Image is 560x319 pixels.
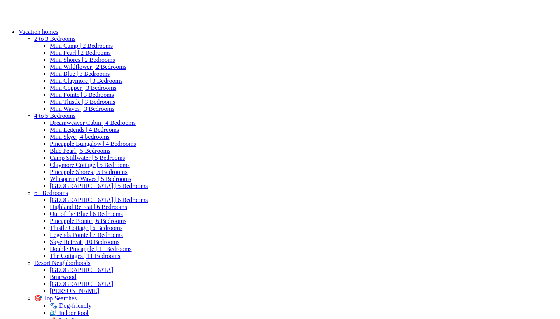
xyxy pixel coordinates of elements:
[50,63,126,70] a: Mini Wildflower | 2 Bedrooms
[50,245,132,252] a: Double Pineapple | 11 Bedrooms
[3,3,135,21] img: Branson Family Retreats Logo
[50,231,123,238] a: Legends Pointe | 7 Bedrooms
[50,119,136,126] a: Dreamweaver Cabin | 4 Bedrooms
[50,266,113,273] a: [GEOGRAPHIC_DATA]
[50,147,110,154] a: Blue Pearl | 5 Bedrooms
[270,3,402,21] img: Branson Family Retreats Logo
[50,196,148,203] a: [GEOGRAPHIC_DATA] | 6 Bedrooms
[50,210,123,217] a: Out of the Blue | 6 Bedrooms
[50,280,113,287] a: [GEOGRAPHIC_DATA]
[34,259,90,266] a: Resort Neighborhoods
[50,133,109,140] a: Mini Skye | 4 bedrooms
[50,168,128,175] a: Pineapple Shores | 5 Bedrooms
[50,70,110,77] a: Mini Blue | 3 Bedrooms
[50,302,92,309] a: 🐾 Dog-friendly
[136,3,268,21] img: Branson Family Retreats Logo
[50,105,114,112] a: Mini Waves | 3 Bedrooms
[50,175,131,182] a: Whispering Waves | 5 Bedrooms
[19,28,58,35] a: Vacation homes
[50,217,126,224] a: Pineapple Pointe | 6 Bedrooms
[50,224,122,231] a: Thistle Cottage | 6 Bedrooms
[50,126,119,133] a: Mini Legends | 4 Bedrooms
[50,56,115,63] a: Mini Shores | 2 Bedrooms
[34,35,75,42] a: 2 to 3 Bedrooms
[50,91,114,98] a: Mini Pointe | 3 Bedrooms
[50,140,136,147] a: Pineapple Bungalow | 4 Bedrooms
[50,42,113,49] a: Mini Camp | 2 Bedrooms
[50,98,115,105] a: Mini Thistle | 3 Bedrooms
[50,238,119,245] a: Skye Retreat | 10 Bedrooms
[34,189,68,196] a: 6+ Bedrooms
[50,161,130,168] a: Claymore Cottage | 5 Bedrooms
[34,112,75,119] a: 4 to 5 Bedrooms
[50,182,148,189] a: [GEOGRAPHIC_DATA] | 5 Bedrooms
[50,84,116,91] a: Mini Copper | 3 Bedrooms
[50,287,99,294] a: [PERSON_NAME]
[50,77,122,84] a: Mini Claymore | 3 Bedrooms
[50,273,76,280] a: Briarwood
[50,49,111,56] a: Mini Pearl | 2 Bedrooms
[50,154,125,161] a: Camp Stillwater | 5 Bedrooms
[50,203,127,210] a: Highland Retreat | 6 Bedrooms
[50,310,89,316] a: 🌊 Indoor Pool
[50,252,120,259] a: The Cottages | 11 Bedrooms
[34,295,77,301] a: 🎯 Top Searches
